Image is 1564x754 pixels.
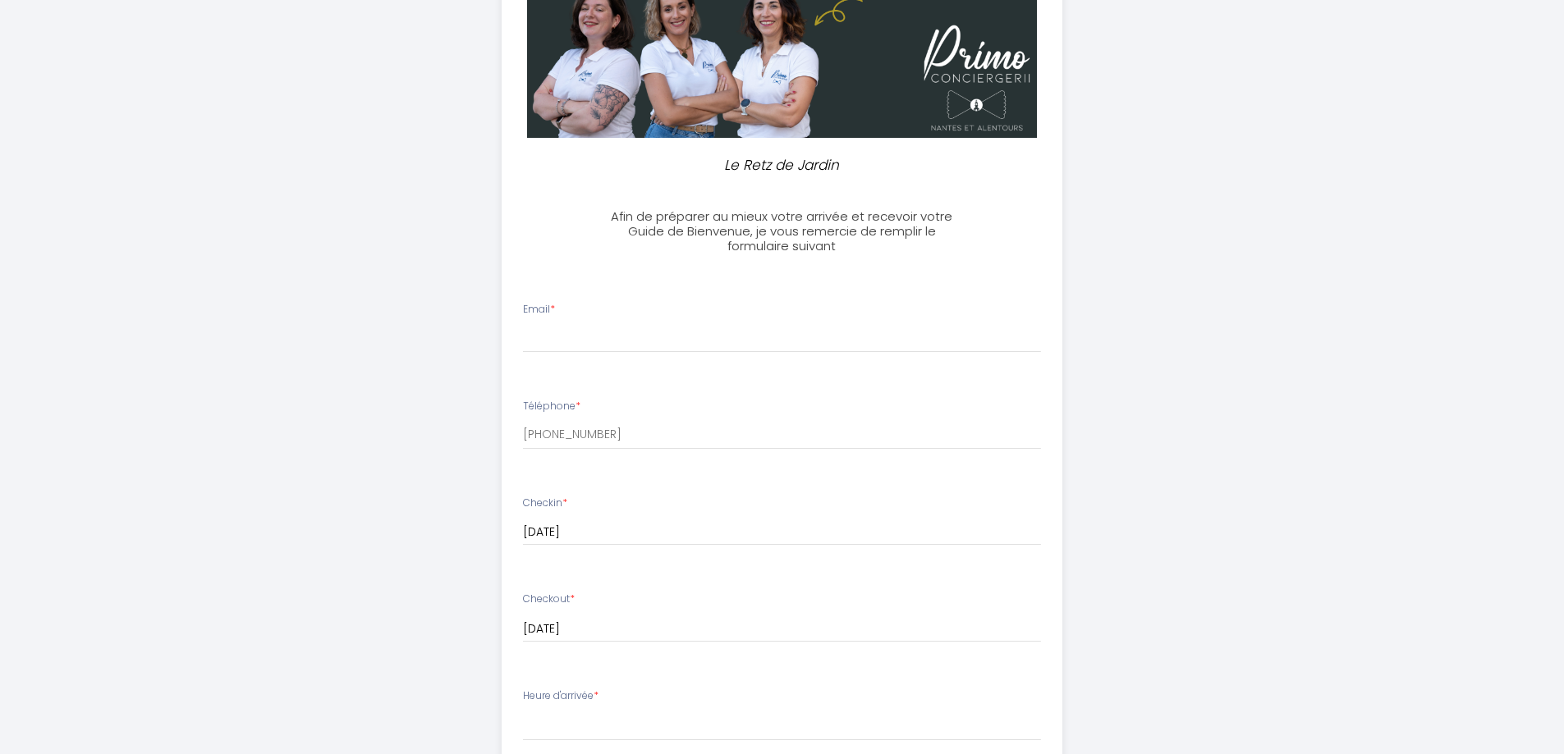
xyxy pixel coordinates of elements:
[523,592,575,607] label: Checkout
[599,209,965,254] h3: Afin de préparer au mieux votre arrivée et recevoir votre Guide de Bienvenue, je vous remercie de...
[523,688,599,704] label: Heure d'arrivée
[607,154,958,176] p: Le Retz de Jardin
[523,302,555,318] label: Email
[523,496,567,511] label: Checkin
[523,399,580,414] label: Téléphone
